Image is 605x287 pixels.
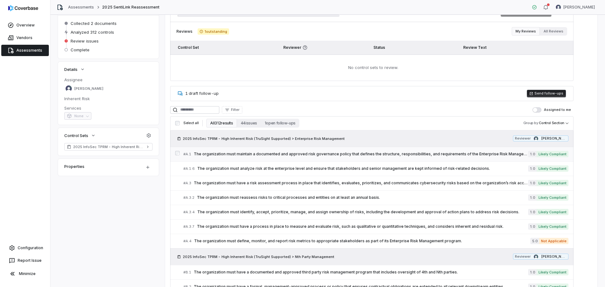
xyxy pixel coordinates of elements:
[541,254,567,259] span: [PERSON_NAME]
[3,255,48,266] button: Report Issue
[512,27,540,36] button: My Reviews
[528,180,536,186] span: 1.0
[530,238,539,244] span: 5.0
[64,66,78,72] span: Details
[71,38,99,44] span: Review issues
[463,45,487,50] span: Review Text
[183,166,195,171] span: # A.1.6
[261,119,299,128] button: 1 open follow-ups
[537,180,568,186] span: Likely Compliant
[64,77,153,83] dt: Assignee
[197,195,528,200] span: The organization must reassess risks to critical processes and entities on at least an annual basis.
[183,205,568,219] a: #A.3.4The organization must identify, accept, prioritize, manage, and assign ownership of risks, ...
[170,55,573,81] td: No control sets to review.
[71,47,89,53] span: Complete
[8,5,38,11] img: logo-D7KZi-bG.svg
[528,223,536,230] span: 1.0
[194,152,528,157] span: The organization must maintain a documented and approved risk governance policy that defines the ...
[534,136,538,141] img: Curtis Nohl avatar
[541,136,567,141] span: [PERSON_NAME]
[194,181,528,186] span: The organization must have a risk assessment process in place that identifies, evaluates, priorit...
[539,238,568,244] span: Not Applicable
[185,91,219,96] span: 1 draft follow-up
[534,255,538,259] img: Curtis Nohl avatar
[183,121,199,125] span: Select all
[527,90,566,97] button: Send follow-ups
[183,147,568,161] a: #A.1The organization must maintain a documented and approved risk governance policy that defines ...
[515,254,531,259] span: Reviewer
[102,5,159,10] span: 2025 SentiLink Reassessment
[64,96,153,101] dt: Inherent Risk
[71,29,114,35] span: Analyzed 312 controls
[183,136,345,141] span: 2025 InfoSec TPRM - High Inherent Risk (TruSight Supported) > Enterprise Risk Management
[62,130,98,141] button: Control Sets
[523,121,538,125] span: Group by
[64,105,153,111] dt: Services
[537,165,568,172] span: Likely Compliant
[183,181,191,186] span: # A.3
[176,29,193,34] span: Reviews
[74,86,103,91] span: [PERSON_NAME]
[556,5,561,10] img: Jason Boland avatar
[197,224,528,229] span: The organization must have a process in place to measure and evaluate risk, such as qualitative o...
[183,162,568,176] a: #A.1.6The organization must analyze risk at the enterprise level and ensure that stakeholders and...
[3,242,48,254] a: Configuration
[183,265,568,279] a: #B.1The organization must have a documented and approved third party risk management program that...
[222,106,242,114] button: Filter
[73,144,144,149] span: 2025 InfoSec TPRM - High Inherent Risk (TruSight Supported)
[183,191,568,205] a: #A.3.2The organization must reassess risks to critical processes and entities on at least an annu...
[528,151,536,157] span: 1.0
[231,107,239,112] span: Filter
[540,27,567,36] button: All Reviews
[237,119,261,128] button: 44 issues
[66,85,72,92] img: Jason Boland avatar
[533,107,571,112] label: Assigned to me
[183,270,191,275] span: # B.1
[537,269,568,275] span: Likely Compliant
[206,119,237,128] button: All 312 results
[373,45,385,50] span: Status
[528,165,536,172] span: 1.0
[194,238,530,244] span: The organization must define, monitor, and report risk metrics to appropriate stakeholders as par...
[194,270,528,275] span: The organization must have a documented and approved third party risk management program that inc...
[528,269,536,275] span: 1.0
[62,64,87,75] button: Details
[283,45,363,50] span: Reviewer
[197,166,528,171] span: The organization must analyze risk at the enterprise level and ensure that stakeholders and senio...
[183,254,334,259] span: 2025 InfoSec TPRM - High Inherent Risk (TruSight Supported) > Nth Party Management
[515,136,531,141] span: Reviewer
[183,210,195,215] span: # A.3.4
[537,209,568,215] span: Likely Compliant
[175,121,180,125] input: Select all
[183,234,568,248] a: #A.4The organization must define, monitor, and report risk metrics to appropriate stakeholders as...
[537,151,568,157] span: Likely Compliant
[183,176,568,190] a: #A.3The organization must have a risk assessment process in place that identifies, evaluates, pri...
[537,194,568,201] span: Likely Compliant
[71,20,117,26] span: Collected 2 documents
[198,28,229,35] span: 1 outstanding
[552,3,599,12] button: Jason Boland avatar[PERSON_NAME]
[528,209,536,215] span: 1.0
[197,210,528,215] span: The organization must identify, accept, prioritize, manage, and assign ownership of risks, includ...
[533,107,541,112] button: Assigned to me
[183,220,568,234] a: #A.3.7The organization must have a process in place to measure and evaluate risk, such as qualita...
[178,45,199,50] span: Control Set
[183,195,194,200] span: # A.3.2
[183,152,191,157] span: # A.1
[3,267,48,280] button: Minimize
[68,5,94,10] a: Assessments
[1,32,49,43] a: Vendors
[64,143,153,151] a: 2025 InfoSec TPRM - High Inherent Risk (TruSight Supported)
[183,239,192,244] span: # A.4
[537,223,568,230] span: Likely Compliant
[512,27,567,36] div: Review filter
[1,20,49,31] a: Overview
[528,194,536,201] span: 1.0
[183,224,194,229] span: # A.3.7
[1,45,49,56] a: Assessments
[563,5,595,10] span: [PERSON_NAME]
[64,133,88,138] span: Control Sets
